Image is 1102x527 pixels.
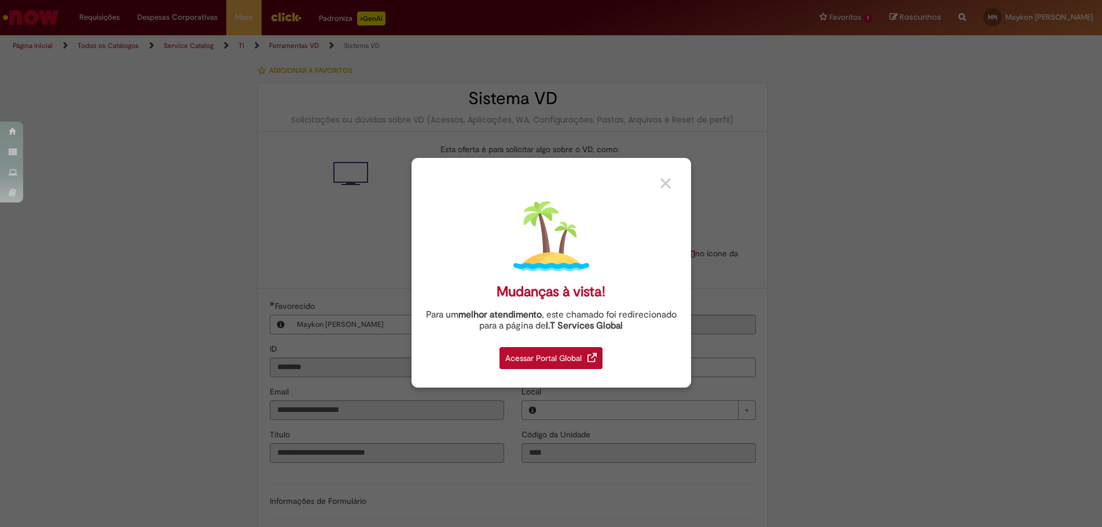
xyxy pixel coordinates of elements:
img: redirect_link.png [587,353,597,362]
a: I.T Services Global [546,314,623,331]
a: Acessar Portal Global [499,341,603,369]
div: Acessar Portal Global [499,347,603,369]
strong: melhor atendimento [458,309,542,320]
img: island.png [513,198,589,274]
div: Mudanças à vista! [497,283,605,300]
div: Para um , este chamado foi redirecionado para a página de [420,309,682,331]
img: close_button_grey.png [660,178,671,189]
